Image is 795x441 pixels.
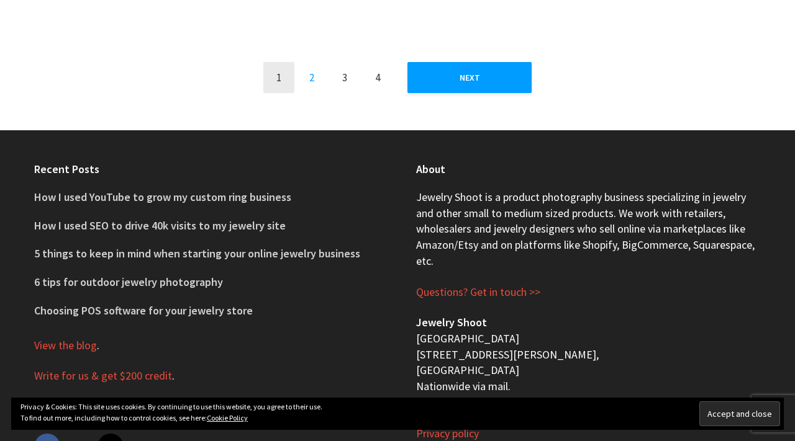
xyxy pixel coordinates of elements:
input: Accept and close [699,401,780,426]
a: Page 4 [362,62,393,93]
a: 6 tips for outdoor jewelry photography [34,275,223,289]
b: Jewelry Shoot [416,315,487,329]
p: [GEOGRAPHIC_DATA] [STREET_ADDRESS][PERSON_NAME], [GEOGRAPHIC_DATA] Nationwide via mail. [EMAIL_AD... [416,314,761,410]
span: Page 1 [263,62,294,93]
a: Privacy policy [416,426,479,441]
a: Choosing POS software for your jewelry store [34,303,253,318]
p: Jewelry Shoot is a product photography business specializing in jewelry and other small to medium... [416,189,761,269]
div: Privacy & Cookies: This site uses cookies. By continuing to use this website, you agree to their ... [11,398,784,430]
a: Page 3 [329,62,360,93]
a: Cookie Policy [207,413,248,422]
a: Questions? Get in touch >> [416,285,540,300]
a: Write for us & get $200 credit [34,368,172,383]
p: . [34,368,379,384]
p: . [34,337,379,354]
a: How I used YouTube to grow my custom ring business [34,190,291,204]
h4: About [416,161,761,177]
a: How I used SEO to drive 40k visits to my jewelry site [34,218,286,233]
h4: Recent Posts [34,161,379,177]
a: Page 2 [296,62,327,93]
a: View the blog [34,338,97,353]
a: Next [407,62,532,93]
a: 5 things to keep in mind when starting your online jewelry business [34,246,360,261]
